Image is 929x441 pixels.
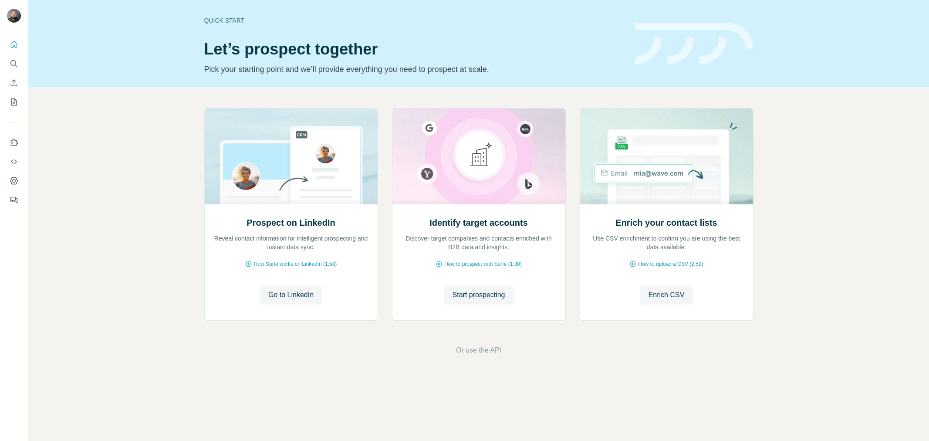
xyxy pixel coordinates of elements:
[7,94,21,110] button: My lists
[7,154,21,170] button: Use Surfe API
[7,192,21,208] button: Feedback
[7,9,21,23] img: Avatar
[247,217,335,229] h2: Prospect on LinkedIn
[615,217,717,229] h2: Enrich your contact lists
[580,109,753,204] img: Enrich your contact lists
[444,260,522,268] span: How to prospect with Surfe (1:30)
[7,37,21,52] button: Quick start
[204,63,624,75] p: Pick your starting point and we’ll provide everything you need to prospect at scale.
[204,109,378,204] img: Prospect on LinkedIn
[7,75,21,91] button: Enrich CSV
[7,56,21,71] button: Search
[635,23,753,65] img: banner
[7,173,21,189] button: Dashboard
[429,217,528,229] h2: Identify target accounts
[204,41,624,58] h1: Let’s prospect together
[213,234,369,251] p: Reveal contact information for intelligent prospecting and instant data sync.
[268,290,314,300] span: Go to LinkedIn
[640,285,693,305] button: Enrich CSV
[401,234,557,251] p: Discover target companies and contacts enriched with B2B data and insights.
[453,290,505,300] span: Start prospecting
[456,345,501,356] button: Or use the API
[638,260,703,268] span: How to upload a CSV (2:59)
[254,260,337,268] span: How Surfe works on LinkedIn (1:58)
[204,16,624,25] div: Quick start
[392,109,566,204] img: Identify target accounts
[7,135,21,150] button: Use Surfe on LinkedIn
[260,285,322,305] button: Go to LinkedIn
[444,285,514,305] button: Start prospecting
[589,234,744,251] p: Use CSV enrichment to confirm you are using the best data available.
[649,290,685,300] span: Enrich CSV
